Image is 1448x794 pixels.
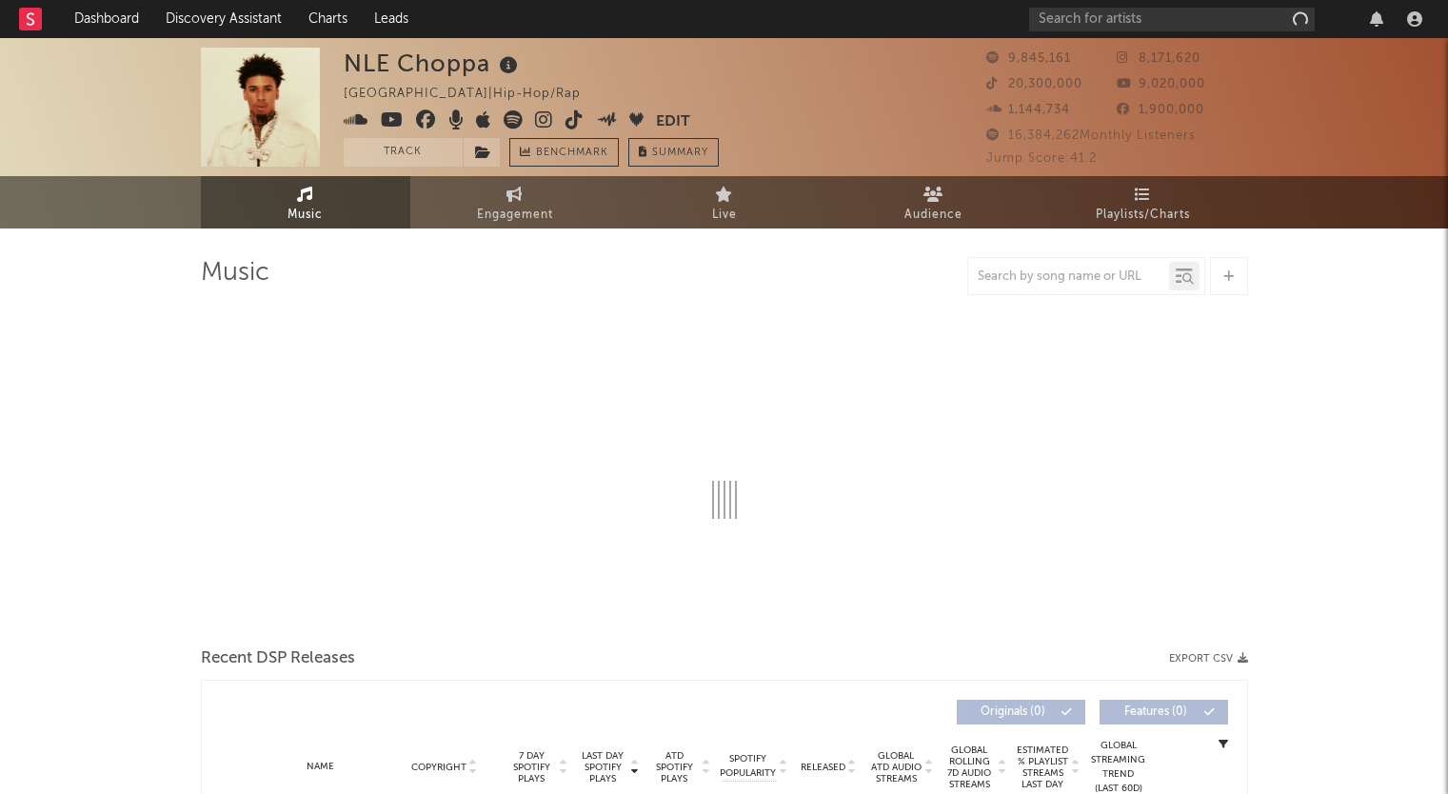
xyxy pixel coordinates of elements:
span: 16,384,262 Monthly Listeners [986,129,1196,142]
span: Playlists/Charts [1096,204,1190,227]
span: ATD Spotify Plays [649,750,700,784]
span: Audience [904,204,962,227]
span: Released [801,762,845,773]
span: Summary [652,148,708,158]
input: Search by song name or URL [968,269,1169,285]
span: Music [288,204,323,227]
a: Audience [829,176,1039,228]
span: 8,171,620 [1117,52,1200,65]
span: Benchmark [536,142,608,165]
span: Estimated % Playlist Streams Last Day [1017,744,1069,790]
a: Music [201,176,410,228]
button: Features(0) [1100,700,1228,725]
button: Track [344,138,463,167]
span: Spotify Popularity [720,752,776,781]
div: Name [259,760,384,774]
input: Search for artists [1029,8,1315,31]
span: 1,144,734 [986,104,1070,116]
a: Benchmark [509,138,619,167]
span: Live [712,204,737,227]
span: 7 Day Spotify Plays [506,750,557,784]
button: Summary [628,138,719,167]
span: Last Day Spotify Plays [578,750,628,784]
span: Copyright [411,762,466,773]
div: [GEOGRAPHIC_DATA] | Hip-Hop/Rap [344,83,625,106]
span: 9,020,000 [1117,78,1205,90]
div: NLE Choppa [344,48,523,79]
a: Engagement [410,176,620,228]
span: 1,900,000 [1117,104,1204,116]
span: Global Rolling 7D Audio Streams [943,744,996,790]
span: Jump Score: 41.2 [986,152,1097,165]
span: 9,845,161 [986,52,1071,65]
span: 20,300,000 [986,78,1082,90]
a: Live [620,176,829,228]
span: Global ATD Audio Streams [870,750,922,784]
span: Recent DSP Releases [201,647,355,670]
span: Engagement [477,204,553,227]
span: Features ( 0 ) [1112,706,1200,718]
button: Export CSV [1169,653,1248,665]
a: Playlists/Charts [1039,176,1248,228]
button: Edit [656,110,690,134]
button: Originals(0) [957,700,1085,725]
span: Originals ( 0 ) [969,706,1057,718]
